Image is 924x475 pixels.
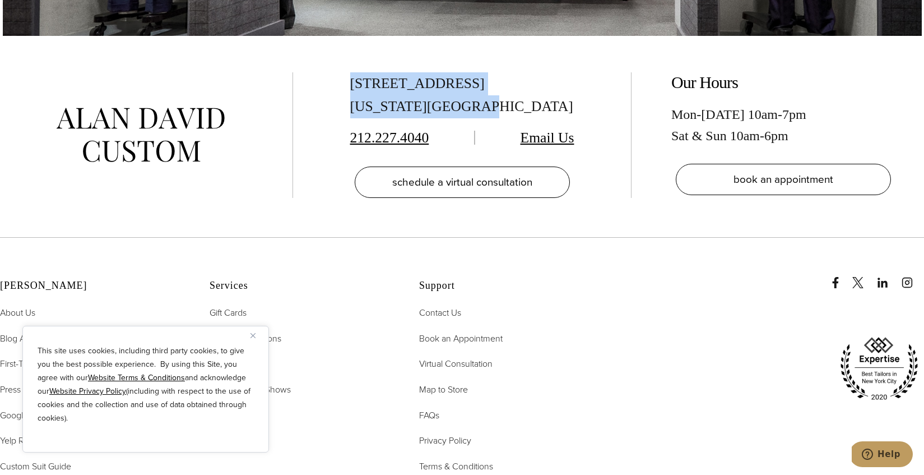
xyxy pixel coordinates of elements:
a: Privacy Policy [419,434,471,448]
span: Virtual Consultation [419,357,493,370]
div: [STREET_ADDRESS] [US_STATE][GEOGRAPHIC_DATA] [350,72,574,118]
span: Contact Us [419,306,461,319]
a: Virtual Consultation [419,357,493,371]
a: Website Privacy Policy [49,385,126,397]
img: Close [250,333,256,338]
a: Gift Cards [210,306,247,320]
h2: Support [419,280,601,292]
a: Email Us [521,130,574,146]
a: Map to Store [419,382,468,397]
a: Website Terms & Conditions [88,372,185,384]
a: book an appointment [676,164,891,195]
div: Mon-[DATE] 10am-7pm Sat & Sun 10am-6pm [671,104,895,147]
img: alan david custom [57,108,225,162]
a: 212.227.4040 [350,130,429,146]
h2: Our Hours [671,72,895,93]
a: x/twitter [852,266,875,288]
span: Privacy Policy [419,434,471,447]
a: Facebook [830,266,850,288]
span: Book an Appointment [419,332,503,345]
iframe: Opens a widget where you can chat to one of our agents [852,441,913,469]
span: book an appointment [733,171,833,187]
nav: Services Footer Nav [210,306,391,396]
a: instagram [902,266,924,288]
span: FAQs [419,409,439,422]
a: linkedin [877,266,899,288]
a: Book an Appointment [419,331,503,346]
span: Terms & Conditions [419,460,493,473]
h2: Services [210,280,391,292]
span: Map to Store [419,383,468,396]
a: schedule a virtual consultation [355,167,570,198]
span: Gift Cards [210,306,247,319]
a: Contact Us [419,306,461,320]
a: FAQs [419,408,439,423]
img: expertise, best tailors in new york city 2020 [834,333,924,405]
a: Terms & Conditions [419,459,493,474]
button: Close [250,329,264,342]
span: schedule a virtual consultation [392,174,532,190]
p: This site uses cookies, including third party cookies, to give you the best possible experience. ... [38,344,254,425]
